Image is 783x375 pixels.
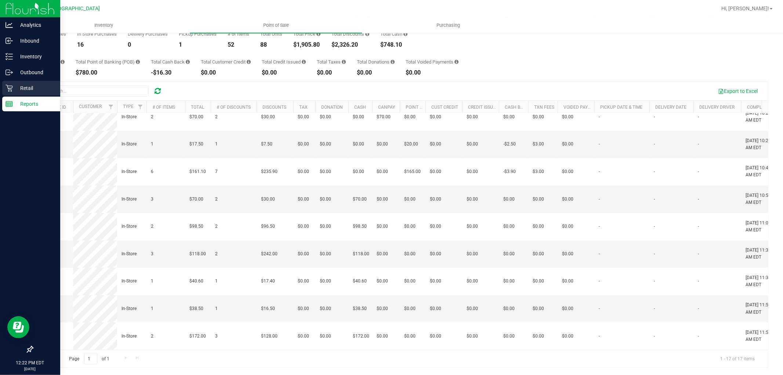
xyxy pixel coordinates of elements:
span: $0.00 [562,113,573,120]
span: - [654,333,655,340]
span: $0.00 [533,333,544,340]
inline-svg: Analytics [6,21,13,29]
div: $0.00 [201,70,251,76]
p: [DATE] [3,366,57,372]
span: $235.90 [261,168,278,175]
div: $748.10 [380,42,407,48]
span: $0.00 [562,223,573,230]
span: In-Store [122,113,137,120]
span: [GEOGRAPHIC_DATA] [50,6,100,12]
i: Sum of the successful, non-voided CanPay payment transactions for all purchases in the date range. [61,60,65,64]
i: Sum of the cash-back amounts from rounded-up electronic payments for all purchases in the date ra... [186,60,190,64]
div: 88 [260,42,282,48]
div: Pickup Purchases [179,32,217,36]
div: 52 [228,42,249,48]
p: Inventory [13,52,57,61]
span: $70.00 [353,196,367,203]
span: 3 [151,250,153,257]
span: $0.00 [320,223,331,230]
span: - [698,141,699,148]
span: $0.00 [298,223,309,230]
span: [DATE] 11:07 AM EDT [746,220,773,234]
span: $0.00 [503,250,515,257]
span: In-Store [122,223,137,230]
span: - [698,168,699,175]
p: Retail [13,84,57,93]
span: $0.00 [377,305,388,312]
span: $0.00 [377,223,388,230]
inline-svg: Inventory [6,53,13,60]
div: Total Price [293,32,320,36]
span: $70.00 [377,113,391,120]
div: $2,326.20 [331,42,369,48]
span: $0.00 [404,250,416,257]
span: $0.00 [430,196,441,203]
span: $0.00 [430,278,441,285]
div: $780.00 [76,70,140,76]
span: In-Store [122,278,137,285]
span: $0.00 [503,333,515,340]
span: $0.00 [562,141,573,148]
span: 1 [151,278,153,285]
span: Point of Sale [253,22,299,29]
button: Export to Excel [713,85,762,97]
div: Total Cash [380,32,407,36]
span: $0.00 [430,168,441,175]
span: $20.00 [404,141,418,148]
span: - [654,250,655,257]
span: $30.00 [261,196,275,203]
div: $0.00 [262,70,306,76]
span: [DATE] 10:22 AM EDT [746,137,773,151]
span: [DATE] 11:38 AM EDT [746,274,773,288]
span: $0.00 [430,305,441,312]
input: 1 [84,353,97,364]
span: $17.40 [261,278,275,285]
span: $161.10 [189,168,206,175]
span: 2 [215,196,218,203]
a: Filter [134,101,146,113]
span: $0.00 [430,250,441,257]
a: Customer [79,104,102,109]
span: $70.00 [189,113,203,120]
span: $7.50 [261,141,272,148]
div: $0.00 [317,70,346,76]
p: Reports [13,100,57,108]
span: $0.00 [533,278,544,285]
div: $0.00 [357,70,395,76]
span: $0.00 [320,250,331,257]
div: Total Donations [357,60,395,64]
span: $0.00 [377,141,388,148]
span: $172.00 [353,333,369,340]
div: Total Discounts [331,32,369,36]
span: - [654,113,655,120]
span: In-Store [122,196,137,203]
span: $0.00 [404,333,416,340]
span: $0.00 [503,113,515,120]
span: $0.00 [430,223,441,230]
a: Purchasing [362,18,534,33]
span: 1 [151,141,153,148]
div: Delivery Purchases [128,32,168,36]
span: 2 [151,223,153,230]
a: Delivery Date [655,105,686,110]
span: $0.00 [467,196,478,203]
a: Credit Issued [468,105,499,110]
a: CanPay [378,105,395,110]
span: $3.00 [533,141,544,148]
p: Inbound [13,36,57,45]
span: - [599,223,600,230]
span: 1 - 17 of 17 items [714,353,761,364]
span: - [698,223,699,230]
a: Total [191,105,204,110]
span: $0.00 [404,113,416,120]
span: 1 [151,305,153,312]
a: Cust Credit [431,105,458,110]
div: 0 [128,42,168,48]
span: [DATE] 10:43 AM EDT [746,165,773,179]
span: $0.00 [377,250,388,257]
span: $0.00 [467,141,478,148]
span: $0.00 [430,113,441,120]
span: $0.00 [353,168,364,175]
span: $17.50 [189,141,203,148]
div: Total Voided Payments [406,60,458,64]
